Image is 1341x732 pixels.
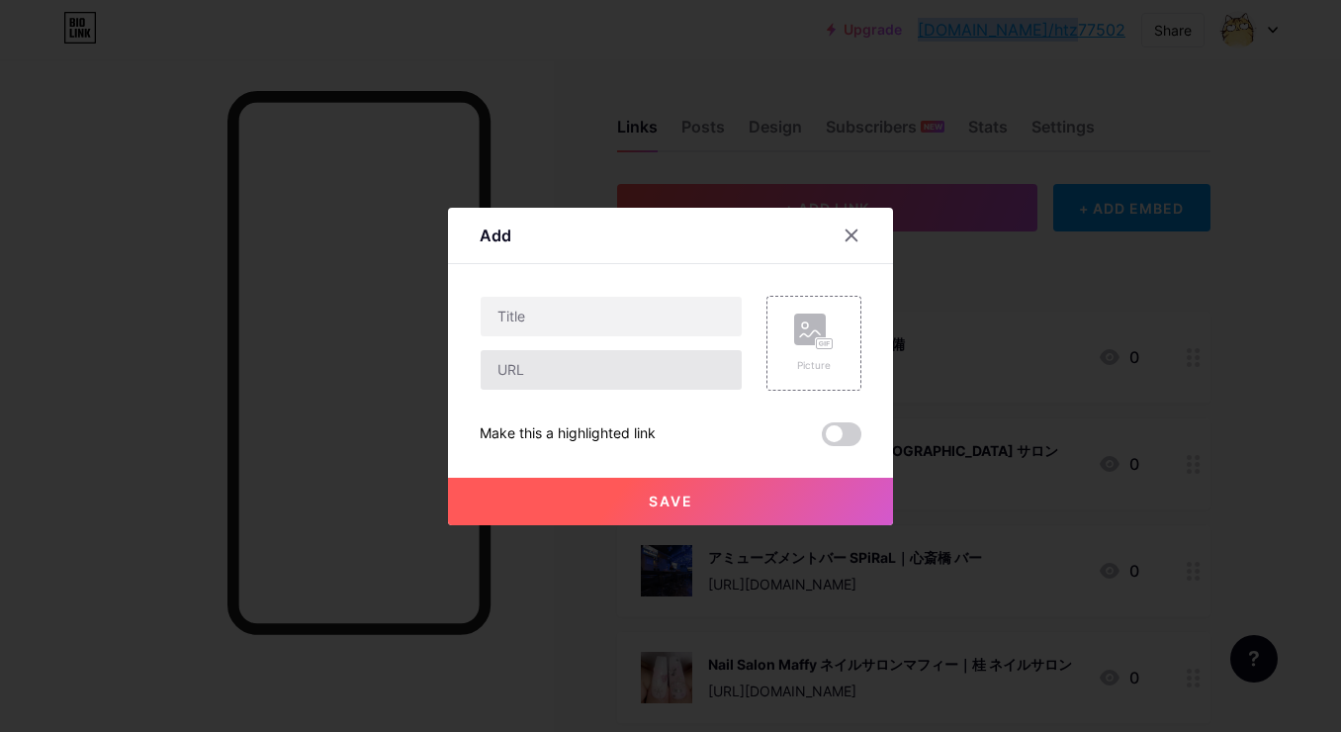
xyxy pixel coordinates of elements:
[481,350,742,390] input: URL
[448,478,893,525] button: Save
[480,422,656,446] div: Make this a highlighted link
[480,224,511,247] div: Add
[649,493,693,509] span: Save
[481,297,742,336] input: Title
[794,358,834,373] div: Picture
